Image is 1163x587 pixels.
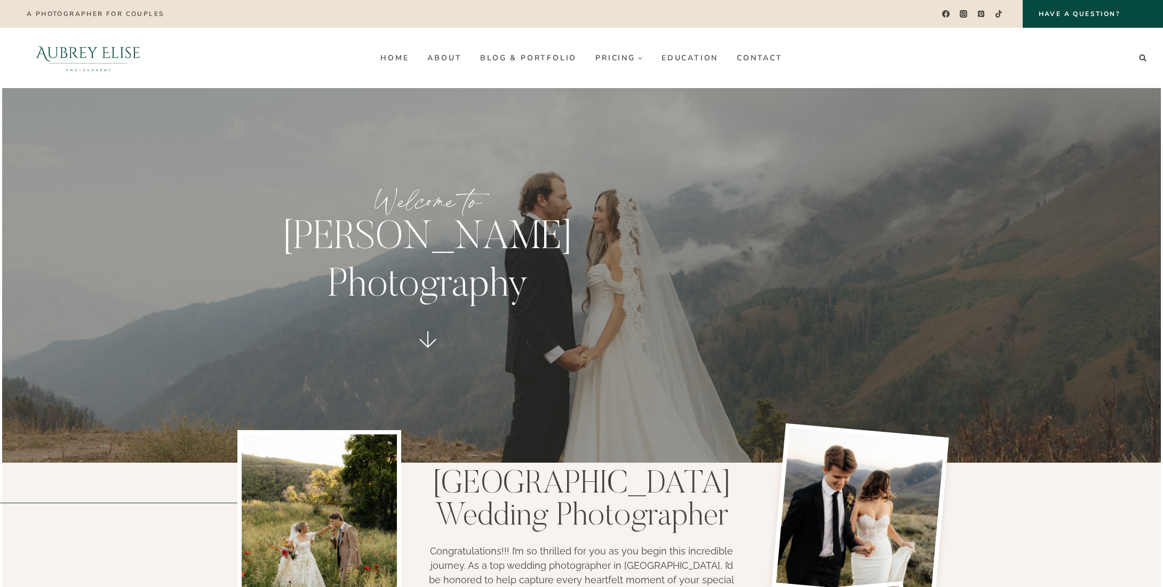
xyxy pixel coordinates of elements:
a: Pinterest [974,6,989,22]
p: A photographer for couples [27,10,164,18]
a: Facebook [938,6,953,22]
nav: Primary [371,49,792,66]
a: About [418,49,471,66]
p: [PERSON_NAME] Photography [249,216,607,311]
a: Pricing [586,49,652,66]
a: Education [652,49,727,66]
h1: [GEOGRAPHIC_DATA] Wedding Photographer [425,469,739,533]
img: Aubrey Elise Photography [13,28,164,88]
a: Contact [728,49,792,66]
a: Instagram [956,6,971,22]
p: Welcome to [249,181,607,221]
span: Pricing [595,54,643,62]
a: Blog & Portfolio [471,49,586,66]
a: TikTok [991,6,1007,22]
a: Home [371,49,418,66]
button: View Search Form [1135,51,1150,66]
